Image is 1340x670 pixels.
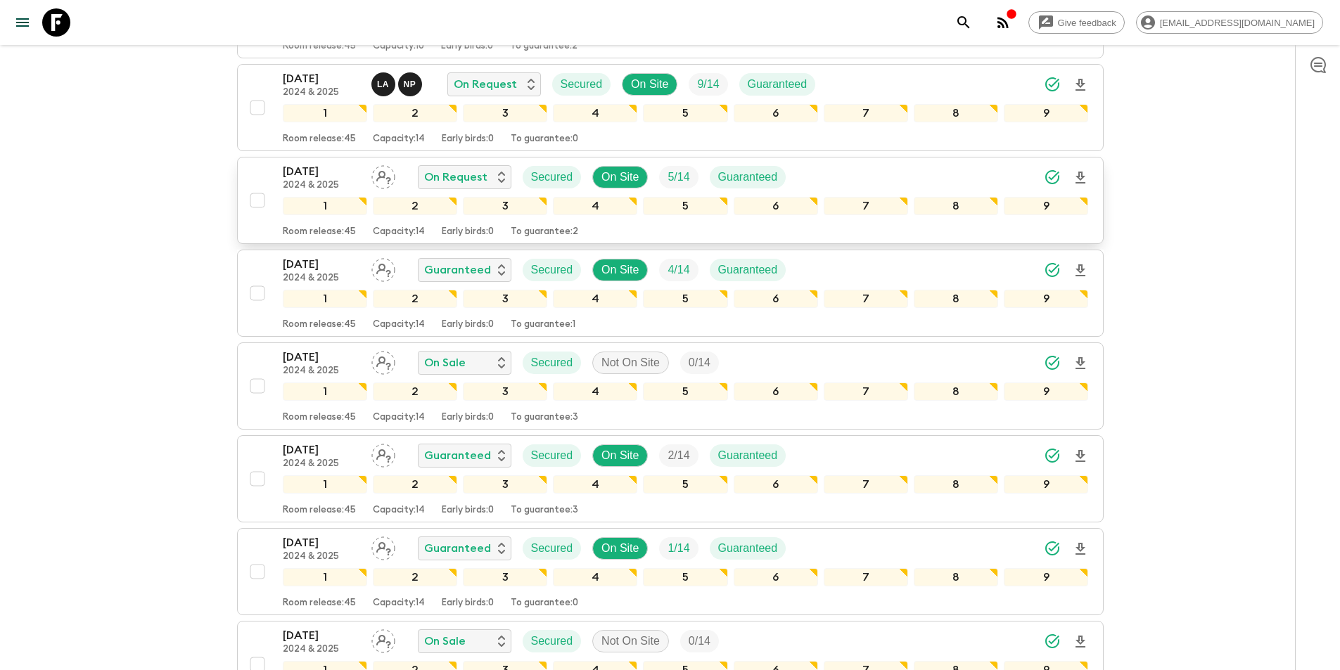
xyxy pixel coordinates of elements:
div: On Site [622,73,677,96]
div: 2 [373,197,457,215]
div: Secured [523,444,582,467]
button: [DATE]2024 & 2025Assign pack leaderGuaranteedSecuredOn SiteTrip FillGuaranteed123456789Room relea... [237,435,1104,522]
div: Trip Fill [680,630,719,652]
p: 0 / 14 [689,354,710,371]
p: Guaranteed [718,169,778,186]
div: 9 [1004,290,1088,308]
button: [DATE]2024 & 2025Assign pack leaderGuaranteedSecuredOn SiteTrip FillGuaranteed123456789Room relea... [237,250,1104,337]
p: Secured [531,169,573,186]
p: On Site [631,76,668,93]
span: Assign pack leader [371,541,395,552]
div: On Site [592,166,648,188]
p: Room release: 45 [283,41,356,52]
div: 7 [824,290,908,308]
svg: Synced Successfully [1044,76,1061,93]
div: Trip Fill [659,444,698,467]
div: 7 [824,197,908,215]
p: Capacity: 14 [373,134,425,145]
div: 7 [824,382,908,401]
div: 5 [643,475,727,494]
div: 9 [1004,382,1088,401]
div: 1 [283,104,367,122]
p: [DATE] [283,627,360,644]
div: Trip Fill [659,259,698,281]
p: Secured [531,540,573,557]
p: Secured [531,633,573,650]
div: 6 [734,197,818,215]
svg: Synced Successfully [1044,447,1061,464]
p: To guarantee: 3 [511,412,578,423]
div: 5 [643,382,727,401]
div: Trip Fill [659,166,698,188]
p: On Site [601,540,639,557]
div: Secured [523,259,582,281]
div: 3 [463,290,547,308]
svg: Synced Successfully [1044,540,1061,557]
p: Secured [531,354,573,371]
p: 2024 & 2025 [283,644,360,655]
div: Secured [523,537,582,560]
div: 4 [553,568,637,586]
p: Guaranteed [718,540,778,557]
p: To guarantee: 2 [511,226,578,238]
button: [DATE]2024 & 2025Assign pack leaderOn SaleSecuredNot On SiteTrip Fill123456789Room release:45Capa... [237,342,1104,430]
div: 3 [463,475,547,494]
div: [EMAIL_ADDRESS][DOMAIN_NAME] [1136,11,1323,34]
div: 6 [734,382,818,401]
div: 2 [373,568,457,586]
span: Luis Altamirano - Galapagos, Natalia Pesantes - Mainland [371,77,425,88]
div: 9 [1004,197,1088,215]
div: 7 [824,475,908,494]
p: Not On Site [601,633,660,650]
p: Guaranteed [424,540,491,557]
p: 2 / 14 [668,447,689,464]
p: On Site [601,447,639,464]
p: 2024 & 2025 [283,87,360,98]
div: 5 [643,290,727,308]
div: 6 [734,568,818,586]
p: Early birds: 0 [442,412,494,423]
div: 9 [1004,475,1088,494]
div: 5 [643,568,727,586]
div: 5 [643,197,727,215]
div: 4 [553,290,637,308]
p: Capacity: 10 [373,41,424,52]
div: 5 [643,104,727,122]
div: 2 [373,104,457,122]
div: On Site [592,444,648,467]
p: To guarantee: 0 [511,598,578,609]
div: 3 [463,104,547,122]
p: Guaranteed [424,262,491,278]
svg: Synced Successfully [1044,354,1061,371]
a: Give feedback [1028,11,1125,34]
div: Secured [523,166,582,188]
div: 4 [553,382,637,401]
p: To guarantee: 2 [510,41,578,52]
svg: Synced Successfully [1044,169,1061,186]
p: Early birds: 0 [442,505,494,516]
p: Early birds: 0 [442,598,494,609]
svg: Download Onboarding [1072,633,1089,650]
div: 8 [914,197,998,215]
p: Guaranteed [424,447,491,464]
div: 4 [553,475,637,494]
p: On Site [601,169,639,186]
p: Not On Site [601,354,660,371]
p: Early birds: 0 [442,319,494,330]
div: 7 [824,568,908,586]
svg: Download Onboarding [1072,448,1089,465]
div: 4 [553,197,637,215]
button: [DATE]2024 & 2025Assign pack leaderGuaranteedSecuredOn SiteTrip FillGuaranteed123456789Room relea... [237,528,1104,615]
div: Not On Site [592,352,669,374]
p: Room release: 45 [283,134,356,145]
div: 3 [463,382,547,401]
p: 0 / 14 [689,633,710,650]
div: On Site [592,259,648,281]
p: On Sale [424,633,466,650]
p: Secured [531,262,573,278]
div: 8 [914,290,998,308]
div: 1 [283,197,367,215]
p: To guarantee: 0 [511,134,578,145]
svg: Synced Successfully [1044,262,1061,278]
span: Give feedback [1050,18,1124,28]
